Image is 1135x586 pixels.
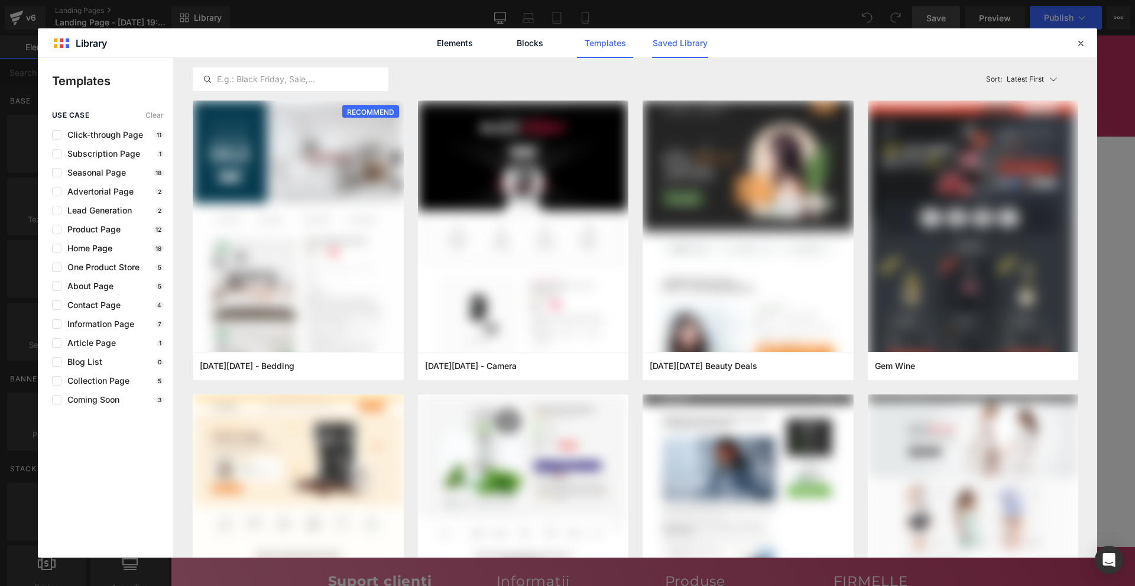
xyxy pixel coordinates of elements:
p: or Drag & Drop elements from left sidebar [147,365,818,374]
span: Clear [145,111,164,119]
span: use case [52,111,89,119]
span: RECOMMEND [342,105,399,119]
div: Open Intercom Messenger [1095,546,1123,574]
span: Gem Wine [875,361,915,371]
a: Recenziile Noastre [471,60,567,85]
span: Contact Page [61,300,121,310]
span: Click-through Page [61,130,143,140]
span: Subscription Page [61,149,140,158]
span: Advertorial Page [61,187,134,196]
a: Explore Template [429,332,536,356]
p: 2 [155,188,164,195]
span: Black Friday Beauty Deals [650,361,757,371]
h2: Produse [494,538,639,555]
p: 18 [153,245,164,252]
span: Lead Generation [61,206,132,215]
p: 5 [155,377,164,384]
p: 4 [155,302,164,309]
p: 18 [153,169,164,176]
img: Firmelle Romania [417,17,547,49]
span: Întrebări frecvente [380,67,463,77]
span: Cyber Monday - Bedding [200,361,294,371]
span: One Product Store [61,263,140,272]
a: Blocks [502,28,558,58]
a: Contactează-ne [567,60,651,85]
span: Coming Soon [61,395,119,404]
span: Seasonal Page [61,168,126,177]
span: About Page [61,281,113,291]
span: Sort: [986,75,1002,83]
p: 1 [157,339,164,347]
p: 5 [155,264,164,271]
span: Black Friday - Camera [425,361,517,371]
p: 11 [154,131,164,138]
span: Contactează-ne [575,67,644,77]
input: E.g.: Black Friday, Sale,... [193,72,388,86]
a: Saved Library [652,28,708,58]
p: 2 [155,207,164,214]
a: Întrebări frecvente [373,60,471,85]
p: Start building your page [147,188,818,202]
h2: FIRMELLE [663,538,808,555]
p: 0 [155,358,164,365]
span: Collection Page [61,376,129,386]
a: Templates [577,28,633,58]
p: 1 [157,150,164,157]
img: bb39deda-7990-40f7-8e83-51ac06fbe917.png [643,101,854,384]
button: Latest FirstSort:Latest First [981,67,1079,91]
a: Elements [427,28,483,58]
span: Information Page [61,319,134,329]
span: Home Page [61,244,112,253]
img: 415fe324-69a9-4270-94dc-8478512c9daa.png [868,101,1079,384]
a: Firmelle Romania [413,12,552,53]
p: Templates [52,72,173,90]
span: Produse [320,67,357,77]
p: 5 [155,283,164,290]
h2: Informații [326,538,471,555]
p: 7 [155,320,164,328]
span: Blog List [61,357,102,367]
span: Product Page [61,225,121,234]
summary: Produse [313,60,373,85]
p: Latest First [1007,74,1044,85]
p: 12 [153,226,164,233]
span: Recenziile Noastre [478,67,560,77]
span: Article Page [61,338,116,348]
p: 3 [155,396,164,403]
